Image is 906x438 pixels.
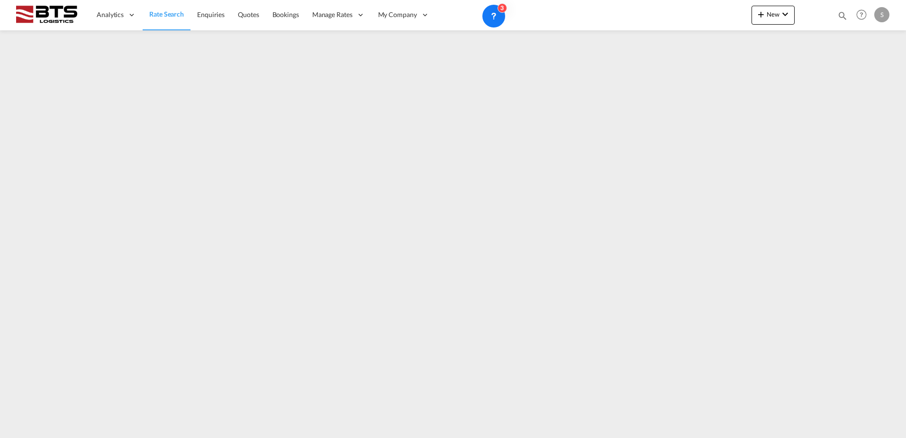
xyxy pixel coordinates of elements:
[312,10,353,19] span: Manage Rates
[874,7,889,22] div: S
[97,10,124,19] span: Analytics
[197,10,225,18] span: Enquiries
[853,7,874,24] div: Help
[837,10,848,21] md-icon: icon-magnify
[272,10,299,18] span: Bookings
[853,7,870,23] span: Help
[752,6,795,25] button: icon-plus 400-fgNewicon-chevron-down
[149,10,184,18] span: Rate Search
[378,10,417,19] span: My Company
[14,4,78,26] img: cdcc71d0be7811ed9adfbf939d2aa0e8.png
[779,9,791,20] md-icon: icon-chevron-down
[837,10,848,25] div: icon-magnify
[755,10,791,18] span: New
[755,9,767,20] md-icon: icon-plus 400-fg
[238,10,259,18] span: Quotes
